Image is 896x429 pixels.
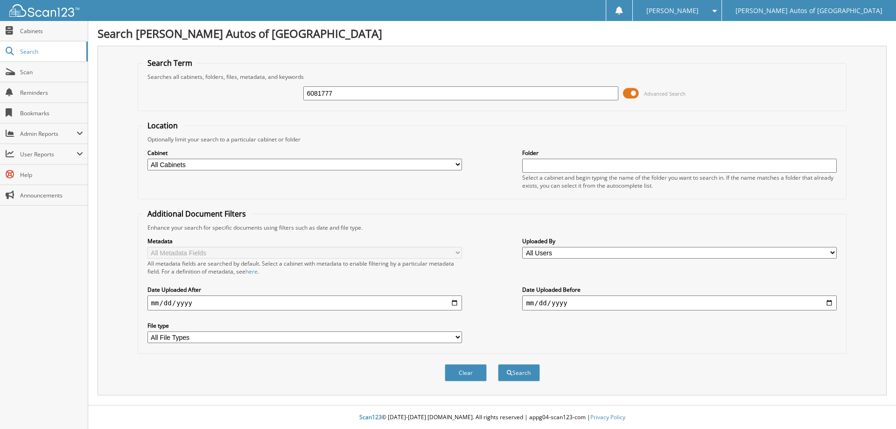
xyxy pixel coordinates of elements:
span: User Reports [20,150,77,158]
span: Admin Reports [20,130,77,138]
span: Cabinets [20,27,83,35]
label: File type [147,322,462,330]
span: Advanced Search [644,90,686,97]
legend: Additional Document Filters [143,209,251,219]
label: Date Uploaded Before [522,286,837,294]
label: Cabinet [147,149,462,157]
label: Folder [522,149,837,157]
span: Announcements [20,191,83,199]
input: start [147,295,462,310]
legend: Location [143,120,182,131]
a: here [245,267,258,275]
span: Search [20,48,82,56]
button: Clear [445,364,487,381]
button: Search [498,364,540,381]
a: Privacy Policy [590,413,625,421]
div: Optionally limit your search to a particular cabinet or folder [143,135,842,143]
span: [PERSON_NAME] [646,8,699,14]
h1: Search [PERSON_NAME] Autos of [GEOGRAPHIC_DATA] [98,26,887,41]
label: Uploaded By [522,237,837,245]
input: end [522,295,837,310]
span: Reminders [20,89,83,97]
span: [PERSON_NAME] Autos of [GEOGRAPHIC_DATA] [735,8,882,14]
label: Date Uploaded After [147,286,462,294]
img: scan123-logo-white.svg [9,4,79,17]
legend: Search Term [143,58,197,68]
span: Scan123 [359,413,382,421]
div: Select a cabinet and begin typing the name of the folder you want to search in. If the name match... [522,174,837,190]
span: Bookmarks [20,109,83,117]
iframe: Chat Widget [849,384,896,429]
div: © [DATE]-[DATE] [DOMAIN_NAME]. All rights reserved | appg04-scan123-com | [88,406,896,429]
span: Scan [20,68,83,76]
div: Searches all cabinets, folders, files, metadata, and keywords [143,73,842,81]
div: Enhance your search for specific documents using filters such as date and file type. [143,224,842,232]
span: Help [20,171,83,179]
div: All metadata fields are searched by default. Select a cabinet with metadata to enable filtering b... [147,260,462,275]
label: Metadata [147,237,462,245]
